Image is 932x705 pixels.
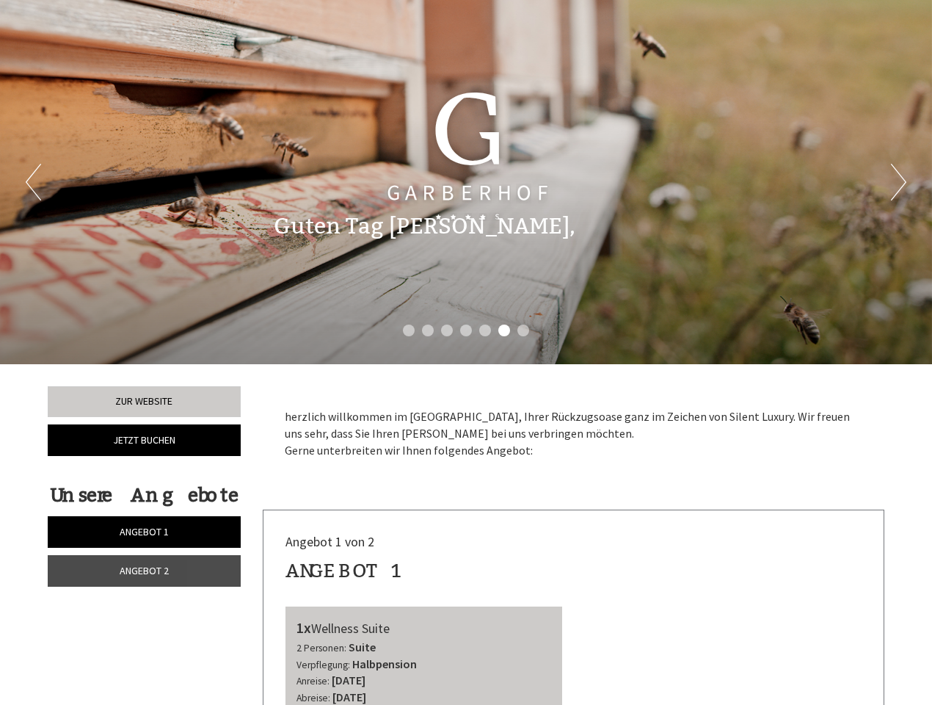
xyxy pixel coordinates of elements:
[285,533,374,550] span: Angebot 1 von 2
[285,408,863,459] p: herzlich willkommen im [GEOGRAPHIC_DATA], Ihrer Rückzugsoase ganz im Zeichen von Silent Luxury. W...
[48,424,241,456] a: Jetzt buchen
[332,690,366,704] b: [DATE]
[352,657,417,671] b: Halbpension
[296,642,346,654] small: 2 Personen:
[274,214,575,239] h1: Guten Tag [PERSON_NAME],
[285,557,404,585] div: Angebot 1
[296,692,330,704] small: Abreise:
[349,640,376,654] b: Suite
[296,618,552,639] div: Wellness Suite
[332,673,365,687] b: [DATE]
[296,659,350,671] small: Verpflegung:
[120,525,169,538] span: Angebot 1
[48,386,241,417] a: Zur Website
[48,482,241,509] div: Unsere Angebote
[120,564,169,577] span: Angebot 2
[26,164,41,200] button: Previous
[891,164,906,200] button: Next
[296,618,311,637] b: 1x
[296,675,330,687] small: Anreise:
